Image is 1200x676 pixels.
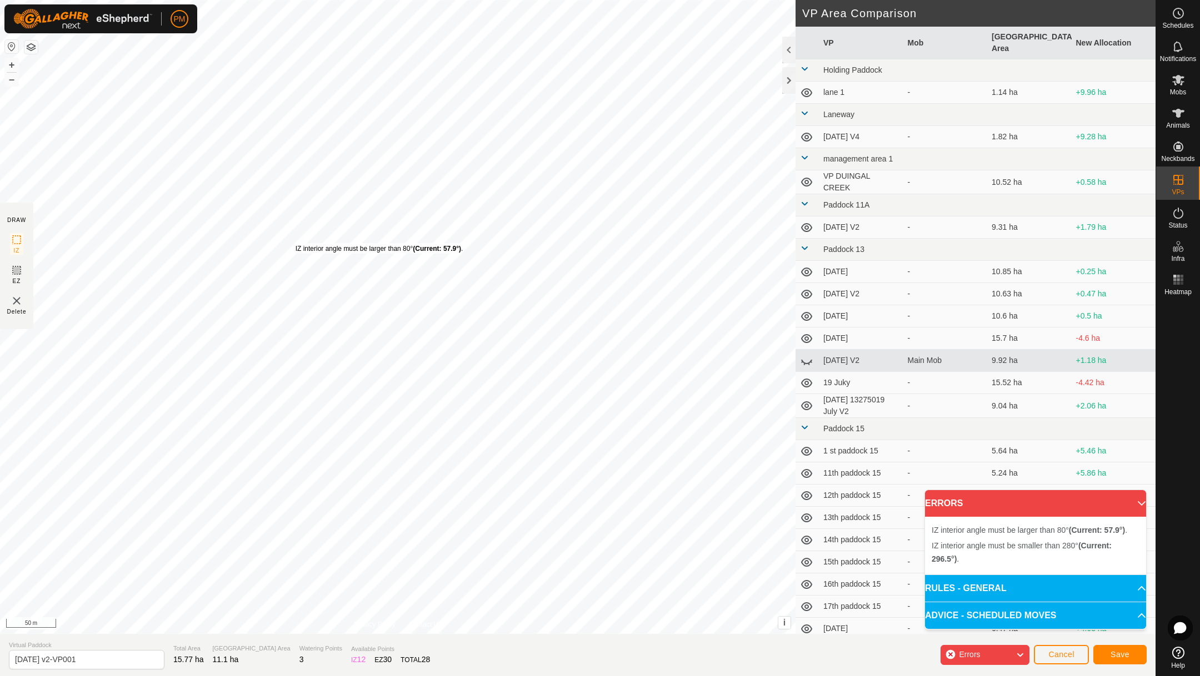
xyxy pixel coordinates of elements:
span: Paddock 11A [823,200,869,209]
a: Privacy Policy [354,619,396,629]
a: Contact Us [409,619,442,629]
span: i [783,618,786,627]
span: Errors [959,650,980,659]
div: - [908,490,983,501]
span: IZ [14,246,20,255]
button: Save [1093,645,1147,664]
button: Map Layers [24,41,38,54]
div: TOTAL [401,654,430,665]
span: PM [174,13,186,25]
td: 15.52 ha [987,372,1072,394]
td: +9.28 ha [1072,126,1156,148]
td: [DATE] [819,305,903,327]
div: - [908,332,983,344]
span: Help [1171,662,1185,669]
button: + [5,58,18,72]
td: -4.42 ha [1072,372,1156,394]
span: Paddock 13 [823,245,864,254]
td: [DATE] V2 [819,350,903,372]
td: 5.15 ha [987,485,1072,507]
td: +0.47 ha [1072,283,1156,305]
button: Reset Map [5,40,18,53]
span: IZ interior angle must be larger than 80° . [932,526,1127,534]
td: 10.63 ha [987,283,1072,305]
span: RULES - GENERAL [925,582,1007,595]
td: +2.06 ha [1072,394,1156,418]
td: 10.85 ha [987,261,1072,283]
td: 5.64 ha [987,440,1072,462]
span: 15.77 ha [173,655,204,664]
div: - [908,623,983,634]
img: Gallagher Logo [13,9,152,29]
span: Paddock 15 [823,424,864,433]
td: 10.52 ha [987,170,1072,194]
div: - [908,131,983,143]
div: - [908,377,983,389]
td: [DATE] 13275019 July V2 [819,394,903,418]
div: EZ [374,654,392,665]
span: 30 [383,655,392,664]
td: 1.82 ha [987,126,1072,148]
span: Notifications [1160,56,1196,62]
div: Main Mob [908,355,983,366]
td: +1.18 ha [1072,350,1156,372]
div: - [908,601,983,612]
th: New Allocation [1072,27,1156,59]
div: - [908,288,983,300]
span: [GEOGRAPHIC_DATA] Area [213,644,291,653]
td: 11th paddock 15 [819,462,903,485]
span: Save [1111,650,1129,659]
div: - [908,578,983,590]
b: (Current: 57.9°) [1069,526,1125,534]
div: - [908,87,983,98]
span: Laneway [823,110,854,119]
td: -4.6 ha [1072,327,1156,350]
td: 1 st paddock 15 [819,440,903,462]
div: - [908,534,983,546]
div: - [908,400,983,412]
td: [DATE] V2 [819,216,903,239]
b: (Current: 57.9°) [413,245,461,253]
td: +0.58 ha [1072,170,1156,194]
div: - [908,221,983,233]
div: IZ [351,654,366,665]
td: +1.79 ha [1072,216,1156,239]
span: Schedules [1162,22,1193,29]
button: i [778,617,791,629]
a: Help [1156,642,1200,673]
td: 15.7 ha [987,327,1072,350]
span: ERRORS [925,497,963,510]
p-accordion-header: ADVICE - SCHEDULED MOVES [925,602,1146,629]
span: Heatmap [1164,289,1192,295]
td: +0.25 ha [1072,261,1156,283]
span: IZ interior angle must be smaller than 280° . [932,541,1112,563]
td: [DATE] V2 [819,283,903,305]
span: 12 [357,655,366,664]
div: - [908,266,983,278]
th: Mob [903,27,988,59]
span: Holding Paddock [823,65,882,74]
td: +5.86 ha [1072,462,1156,485]
span: VPs [1172,189,1184,195]
span: 11.1 ha [213,655,239,664]
img: VP [10,294,23,307]
span: Watering Points [299,644,342,653]
td: [DATE] [819,261,903,283]
td: 1.14 ha [987,82,1072,104]
td: lane 1 [819,82,903,104]
td: [DATE] [819,618,903,640]
span: Infra [1171,255,1184,262]
td: 15th paddock 15 [819,551,903,573]
span: Status [1168,222,1187,229]
span: 3 [299,655,304,664]
td: +5.46 ha [1072,440,1156,462]
p-accordion-content: ERRORS [925,517,1146,574]
div: DRAW [7,216,26,224]
span: Neckbands [1161,155,1194,162]
td: 12th paddock 15 [819,485,903,507]
td: 9.31 ha [987,216,1072,239]
td: 9.92 ha [987,350,1072,372]
span: 28 [422,655,431,664]
span: Delete [7,307,27,316]
td: +9.96 ha [1072,82,1156,104]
